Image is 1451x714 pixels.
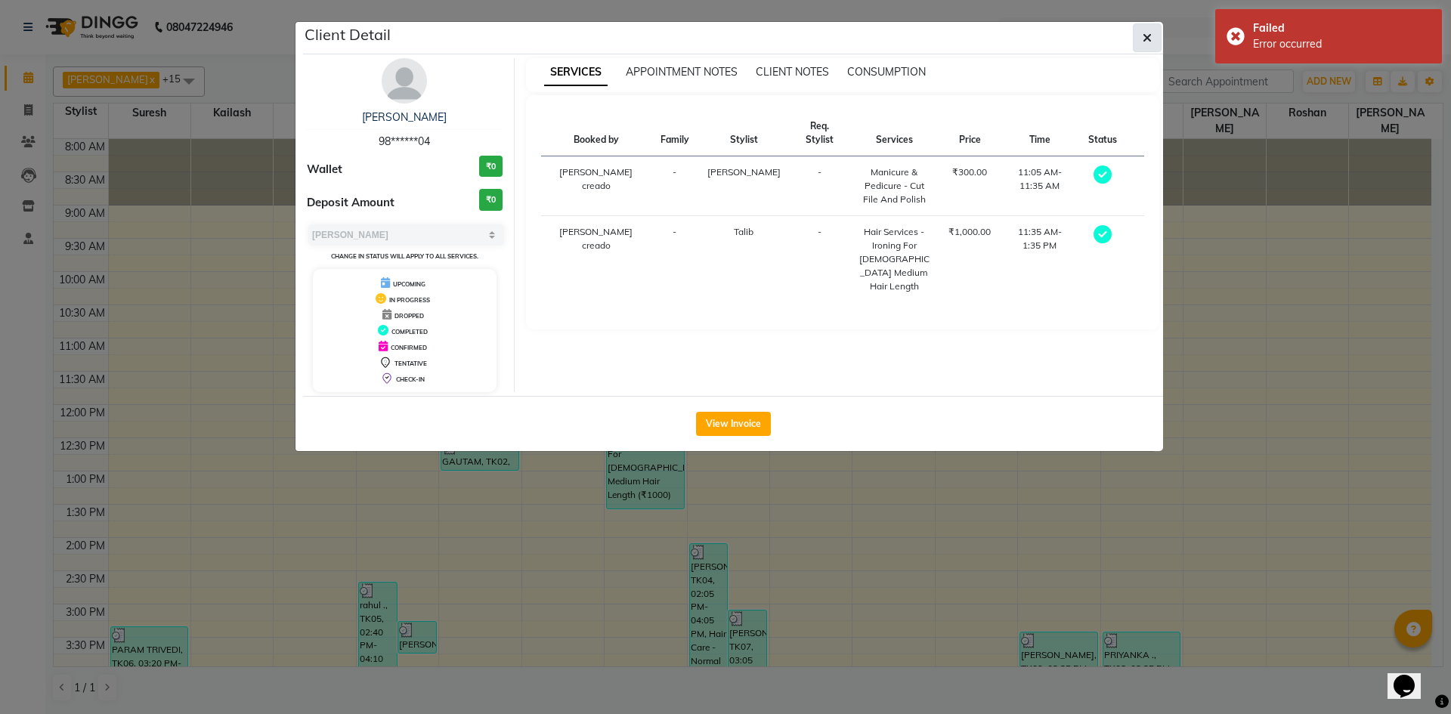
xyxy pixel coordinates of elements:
th: Family [651,110,698,156]
img: avatar [382,58,427,104]
button: View Invoice [696,412,771,436]
span: Talib [734,226,753,237]
th: Time [1000,110,1079,156]
iframe: chat widget [1388,654,1436,699]
span: CHECK-IN [396,376,425,383]
span: COMPLETED [391,328,428,335]
div: ₹300.00 [948,165,991,179]
td: [PERSON_NAME] creado [541,156,651,216]
span: CLIENT NOTES [756,65,829,79]
td: - [651,156,698,216]
th: Stylist [698,110,790,156]
div: Error occurred [1253,36,1431,52]
h5: Client Detail [305,23,391,46]
th: Services [849,110,939,156]
span: APPOINTMENT NOTES [626,65,738,79]
small: Change in status will apply to all services. [331,252,478,260]
a: [PERSON_NAME] [362,110,447,124]
div: Manicure & Pedicure - Cut File And Polish [858,165,930,206]
span: CONSUMPTION [847,65,926,79]
th: Status [1079,110,1126,156]
span: [PERSON_NAME] [707,166,781,178]
td: - [790,156,849,216]
h3: ₹0 [479,189,503,211]
span: SERVICES [544,59,608,86]
div: ₹1,000.00 [948,225,991,239]
td: - [651,216,698,303]
th: Req. Stylist [790,110,849,156]
th: Price [939,110,1000,156]
div: Failed [1253,20,1431,36]
span: TENTATIVE [394,360,427,367]
td: 11:05 AM-11:35 AM [1000,156,1079,216]
div: Hair Services - Ironing For [DEMOGRAPHIC_DATA] Medium Hair Length [858,225,930,293]
span: DROPPED [394,312,424,320]
td: 11:35 AM-1:35 PM [1000,216,1079,303]
span: CONFIRMED [391,344,427,351]
h3: ₹0 [479,156,503,178]
span: Deposit Amount [307,194,394,212]
td: [PERSON_NAME] creado [541,216,651,303]
span: IN PROGRESS [389,296,430,304]
span: UPCOMING [393,280,425,288]
td: - [790,216,849,303]
span: Wallet [307,161,342,178]
th: Booked by [541,110,651,156]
